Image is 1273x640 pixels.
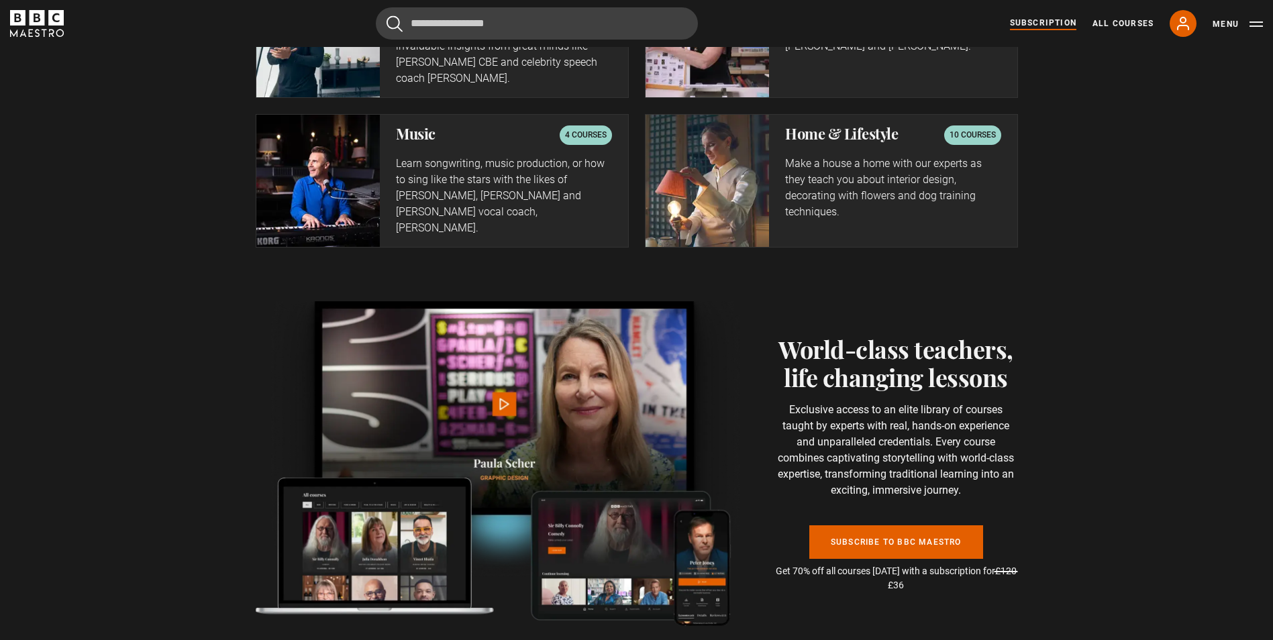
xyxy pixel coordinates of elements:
p: Make a house a home with our experts as they teach you about interior design, decorating with flo... [785,156,1001,220]
a: Subscription [1010,17,1076,30]
span: £120 [995,566,1017,576]
h2: World-class teachers, life changing lessons [774,335,1018,391]
input: Search [376,7,698,40]
p: Learn songwriting, music production, or how to sing like the stars with the likes of [PERSON_NAME... [396,156,611,236]
span: £36 [888,580,904,590]
svg: BBC Maestro [10,10,64,37]
a: All Courses [1092,17,1154,30]
h2: Home & Lifestyle [785,125,898,142]
a: Subscribe to BBC Maestro [809,525,983,559]
p: 10 courses [950,128,996,142]
button: Submit the search query [387,15,403,32]
p: 4 courses [565,128,607,142]
p: Exclusive access to an elite library of courses taught by experts with real, hands-on experience ... [774,402,1018,498]
h2: Music [396,125,436,142]
p: Get 70% off all courses [DATE] with a subscription for [774,564,1018,592]
button: Toggle navigation [1213,17,1263,31]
